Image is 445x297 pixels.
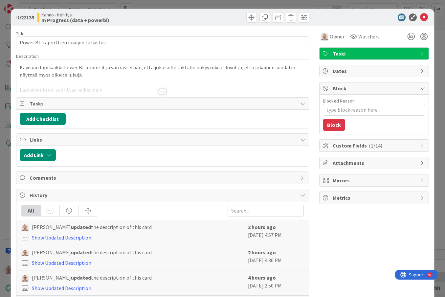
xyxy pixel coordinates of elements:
span: Dates [333,67,417,75]
a: Show Updated Description [32,260,91,266]
span: Links [30,136,297,144]
img: PM [21,224,29,231]
p: Käydään läpi kaikki Power BI -raportit ja varmistetaan, että jokaiselle faktalle näkyy oikeat luv... [20,64,305,79]
span: History [30,191,297,199]
a: Show Updated Description [32,234,91,241]
input: type card name here... [16,36,309,48]
div: [DATE] 4:30 PM [248,248,304,267]
button: Add Link [20,149,56,161]
div: 9+ [33,3,36,8]
b: updated [71,224,91,230]
img: PM [21,249,29,256]
span: Custom Fields [333,142,417,149]
span: Block [333,84,417,92]
label: Blocked Reason [323,98,355,104]
button: Add Checklist [20,113,66,125]
span: ( 1/14 ) [369,142,382,149]
div: [DATE] 4:57 PM [248,223,304,241]
b: updated [71,274,91,281]
img: PM [21,274,29,282]
span: Metrics [333,194,417,202]
label: Title [16,31,25,36]
b: 22135 [21,14,34,21]
a: Show Updated Description [32,285,91,291]
b: 4 hours ago [248,274,276,281]
b: updated [71,249,91,256]
span: [PERSON_NAME] the description of this card [32,223,152,231]
span: Attachments [333,159,417,167]
input: Search... [228,205,304,217]
span: Owner [330,33,345,40]
b: In Progress (data + powerbi) [41,17,109,23]
div: [DATE] 2:50 PM [248,274,304,292]
div: All [22,205,41,216]
span: Support [14,1,30,9]
span: Tasks [30,100,297,107]
span: Comments [30,174,297,182]
button: Block [323,119,345,131]
span: Taski [333,50,417,57]
span: Kenno - Kehitys [41,12,109,17]
span: Description [16,53,39,59]
span: ID [16,13,34,21]
span: [PERSON_NAME] the description of this card [32,274,152,282]
span: Mirrors [333,176,417,184]
span: Watchers [358,33,380,40]
b: 2 hours ago [248,249,276,256]
img: PM [321,33,328,40]
span: [PERSON_NAME] the description of this card [32,248,152,256]
b: 2 hours ago [248,224,276,230]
